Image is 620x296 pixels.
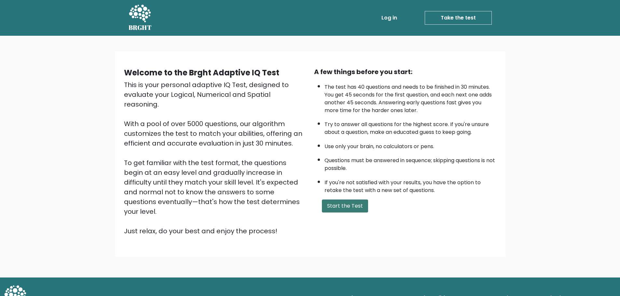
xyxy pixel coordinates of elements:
[324,80,496,114] li: The test has 40 questions and needs to be finished in 30 minutes. You get 45 seconds for the firs...
[324,153,496,172] li: Questions must be answered in sequence; skipping questions is not possible.
[324,139,496,150] li: Use only your brain, no calculators or pens.
[129,24,152,32] h5: BRGHT
[324,117,496,136] li: Try to answer all questions for the highest score. If you're unsure about a question, make an edu...
[379,11,400,24] a: Log in
[124,67,279,78] b: Welcome to the Brght Adaptive IQ Test
[324,175,496,194] li: If you're not satisfied with your results, you have the option to retake the test with a new set ...
[124,80,306,236] div: This is your personal adaptive IQ Test, designed to evaluate your Logical, Numerical and Spatial ...
[129,3,152,33] a: BRGHT
[314,67,496,77] div: A few things before you start:
[322,199,368,212] button: Start the Test
[425,11,492,25] a: Take the test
